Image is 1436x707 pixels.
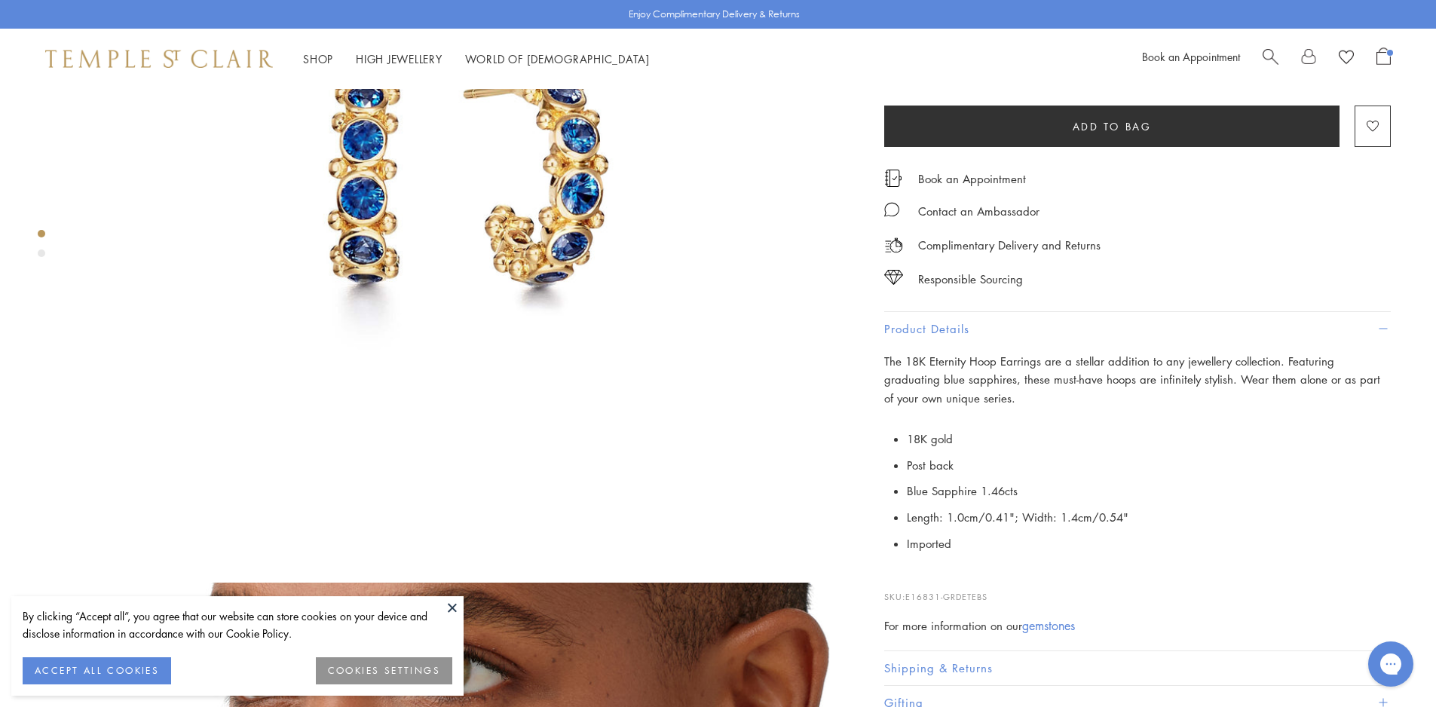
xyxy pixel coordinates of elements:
[918,236,1101,255] p: Complimentary Delivery and Returns
[884,352,1391,408] p: The 18K Eternity Hoop Earrings are a stellar addition to any jewellery collection. Featuring grad...
[23,657,171,684] button: ACCEPT ALL COOKIES
[303,50,650,69] nav: Main navigation
[918,270,1023,289] div: Responsible Sourcing
[907,510,1128,525] span: Length: 1.0cm/0.41"; Width: 1.4cm/0.54"
[884,270,903,285] img: icon_sourcing.svg
[884,236,903,255] img: icon_delivery.svg
[907,483,1018,498] span: Blue Sapphire 1.46cts
[907,431,953,446] span: 18K gold
[1142,49,1240,64] a: Book an Appointment
[1073,118,1152,135] span: Add to bag
[1263,47,1278,70] a: Search
[1376,47,1391,70] a: Open Shopping Bag
[356,51,442,66] a: High JewelleryHigh Jewellery
[884,651,1391,685] button: Shipping & Returns
[316,657,452,684] button: COOKIES SETTINGS
[45,50,273,68] img: Temple St. Clair
[629,7,800,22] p: Enjoy Complimentary Delivery & Returns
[918,202,1039,221] div: Contact an Ambassador
[918,170,1026,187] a: Book an Appointment
[465,51,650,66] a: World of [DEMOGRAPHIC_DATA]World of [DEMOGRAPHIC_DATA]
[303,51,333,66] a: ShopShop
[884,170,902,187] img: icon_appointment.svg
[1339,47,1354,70] a: View Wishlist
[884,106,1340,147] button: Add to bag
[1022,617,1075,634] a: gemstones
[907,536,951,551] span: Imported
[907,458,954,473] span: Post back
[884,575,1391,604] p: SKU:
[884,202,899,217] img: MessageIcon-01_2.svg
[38,226,45,269] div: Product gallery navigation
[1361,636,1421,692] iframe: Gorgias live chat messenger
[884,617,1391,635] div: For more information on our
[905,591,987,602] span: E16831-GRDETEBS
[884,312,1391,346] button: Product Details
[23,608,452,642] div: By clicking “Accept all”, you agree that our website can store cookies on your device and disclos...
